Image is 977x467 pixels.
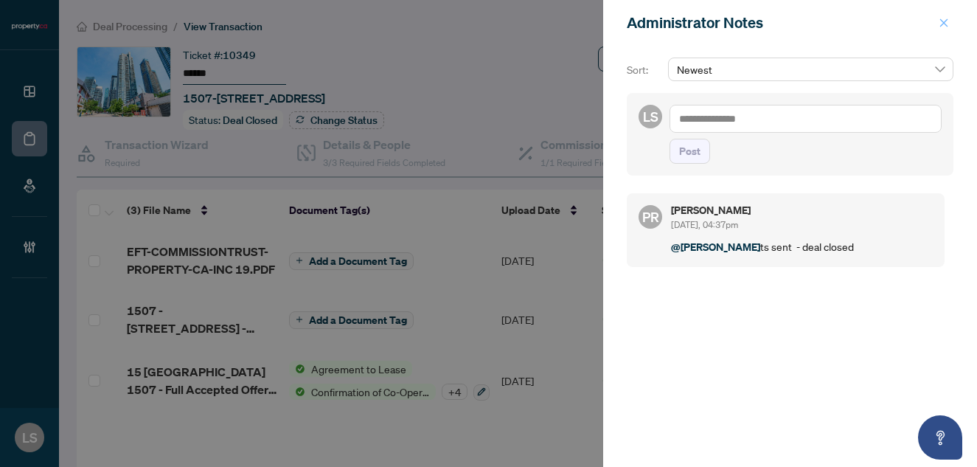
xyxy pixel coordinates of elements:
[918,415,962,460] button: Open asap
[939,18,949,28] span: close
[670,139,710,164] button: Post
[627,12,934,34] div: Administrator Notes
[627,62,662,78] p: Sort:
[671,205,933,215] h5: [PERSON_NAME]
[642,207,659,227] span: PR
[643,106,658,127] span: LS
[671,238,933,255] p: ts sent - deal closed
[671,219,738,230] span: [DATE], 04:37pm
[677,58,945,80] span: Newest
[671,240,760,254] span: @[PERSON_NAME]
